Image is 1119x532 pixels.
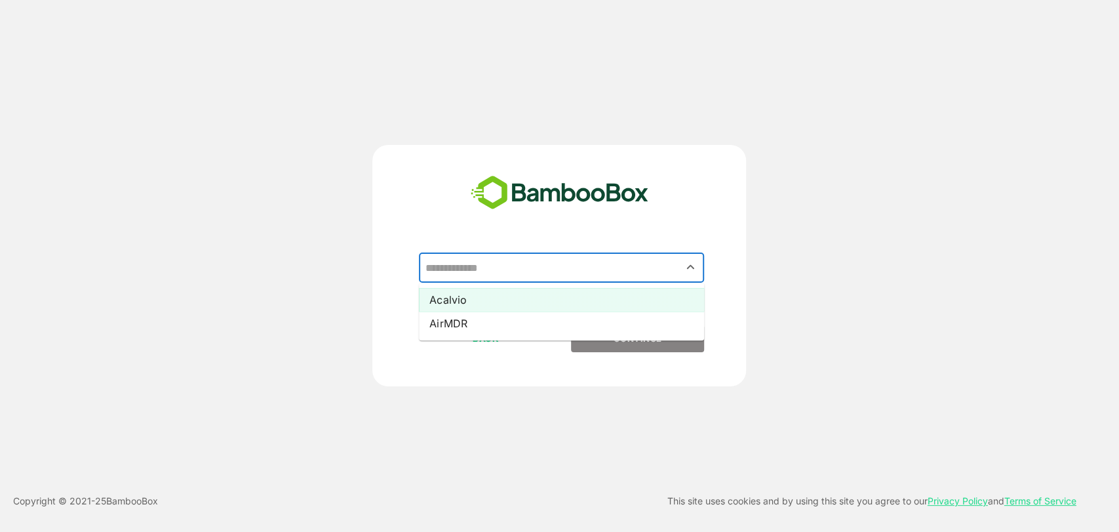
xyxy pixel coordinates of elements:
li: Acalvio [419,288,704,312]
a: Privacy Policy [928,495,988,506]
li: AirMDR [419,312,704,335]
img: bamboobox [463,171,656,215]
p: This site uses cookies and by using this site you agree to our and [667,493,1076,509]
p: Copyright © 2021- 25 BambooBox [13,493,158,509]
a: Terms of Service [1004,495,1076,506]
button: Close [682,258,699,276]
